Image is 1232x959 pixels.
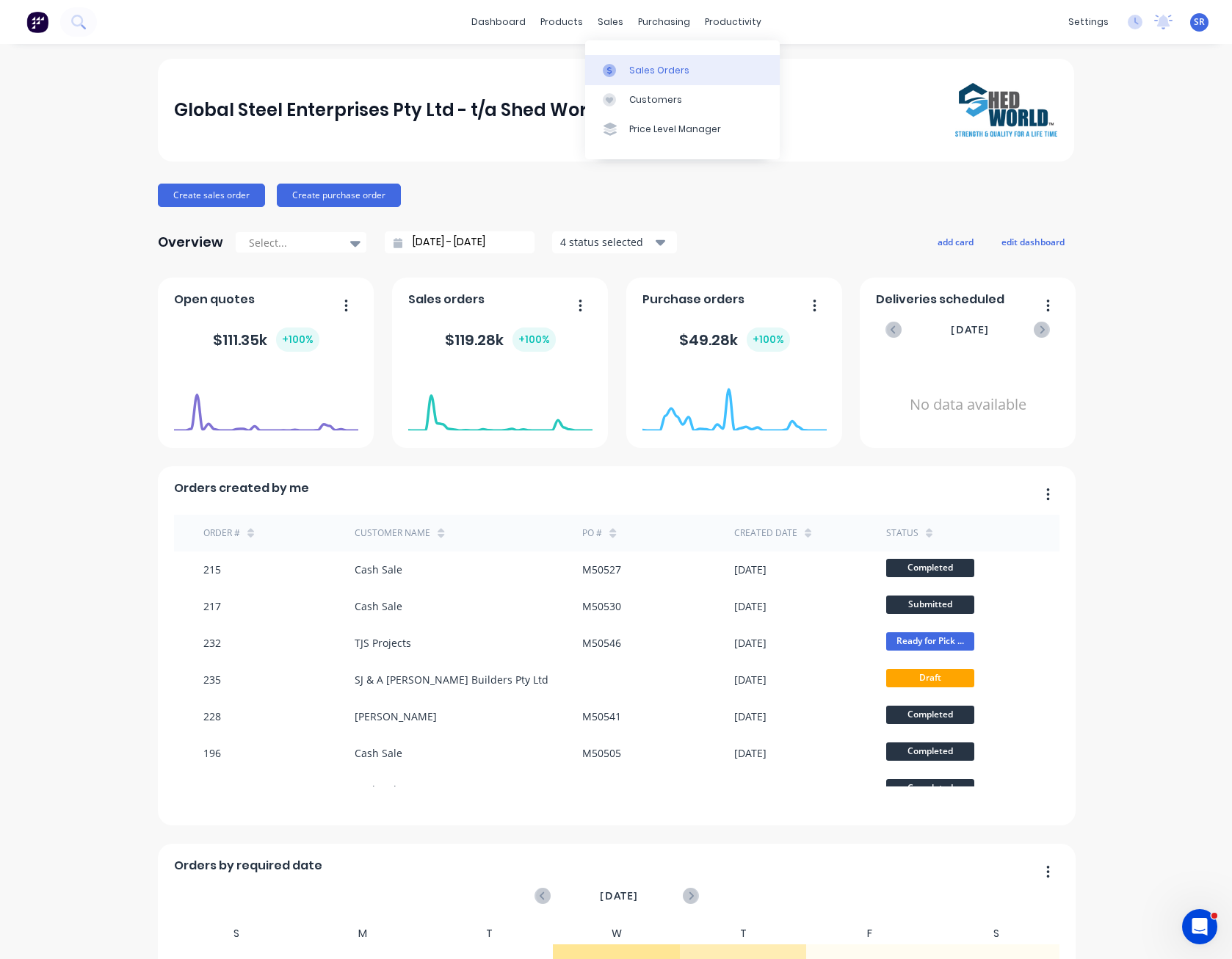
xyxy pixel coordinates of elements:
div: SJ & A [PERSON_NAME] Builders Pty Ltd [355,672,548,687]
a: Price Level Manager [585,115,780,144]
div: M50527 [582,562,621,577]
span: Completed [886,559,974,577]
div: [DATE] [734,672,767,687]
a: dashboard [464,11,533,33]
div: No data available [876,357,1060,453]
div: [PERSON_NAME] [355,709,437,724]
div: M50505 [582,745,621,761]
span: Sales orders [408,291,485,308]
div: products [533,11,590,33]
span: SR [1194,15,1205,29]
div: Cash Sale [355,598,402,614]
span: [DATE] [951,322,989,338]
div: S [933,923,1060,944]
div: 217 [203,598,221,614]
span: Orders created by me [174,479,309,497]
div: sales [590,11,631,33]
div: status [886,526,918,540]
div: [DATE] [734,562,767,577]
span: Draft [886,669,974,687]
div: + 100 % [747,327,790,352]
span: Purchase orders [642,291,744,308]
div: Customer Name [355,526,430,540]
button: add card [928,232,983,251]
div: T [680,923,807,944]
div: Cash Sale [355,562,402,577]
div: T [427,923,554,944]
span: Submitted [886,596,974,614]
span: Open quotes [174,291,255,308]
div: [DATE] [734,745,767,761]
button: 4 status selected [552,231,677,253]
div: Cash Sale [355,745,402,761]
iframe: Intercom live chat [1182,909,1217,944]
div: settings [1061,11,1116,33]
div: M50541 [582,709,621,724]
div: [DATE] [734,635,767,651]
div: M [300,923,427,944]
div: [DATE] [734,598,767,614]
div: Cash Sale [355,782,402,797]
div: productivity [697,11,769,33]
div: [DATE] [734,709,767,724]
span: Ready for Pick ... [886,632,974,651]
div: PO # [582,526,602,540]
div: TJS Projects [355,635,411,651]
div: M50513 [582,782,621,797]
div: $ 111.35k [213,327,319,352]
div: 235 [203,672,221,687]
a: Sales Orders [585,55,780,84]
span: Deliveries scheduled [876,291,1004,308]
div: 196 [203,745,221,761]
div: Order # [203,526,240,540]
button: Create sales order [158,184,265,207]
img: Factory [26,11,48,33]
span: Orders by required date [174,857,322,875]
div: S [173,923,300,944]
div: 215 [203,562,221,577]
a: Customers [585,85,780,115]
div: purchasing [631,11,697,33]
div: $ 119.28k [445,327,556,352]
div: 232 [203,635,221,651]
div: Sales Orders [629,64,689,77]
div: M50530 [582,598,621,614]
div: + 100 % [512,327,556,352]
div: Customers [629,93,682,106]
span: Completed [886,779,974,797]
div: [DATE] [734,782,767,797]
img: Global Steel Enterprises Pty Ltd - t/a Shed World [955,83,1058,137]
div: $ 49.28k [679,327,790,352]
span: Completed [886,742,974,761]
div: Overview [158,228,223,257]
div: 202 [203,782,221,797]
div: Created date [734,526,797,540]
div: Price Level Manager [629,123,721,136]
button: edit dashboard [992,232,1074,251]
div: 4 status selected [560,234,653,250]
div: 228 [203,709,221,724]
div: F [806,923,933,944]
span: [DATE] [600,888,638,904]
span: Completed [886,706,974,724]
div: + 100 % [276,327,319,352]
div: W [553,923,680,944]
div: M50546 [582,635,621,651]
div: Global Steel Enterprises Pty Ltd - t/a Shed World [174,95,605,125]
button: Create purchase order [277,184,401,207]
